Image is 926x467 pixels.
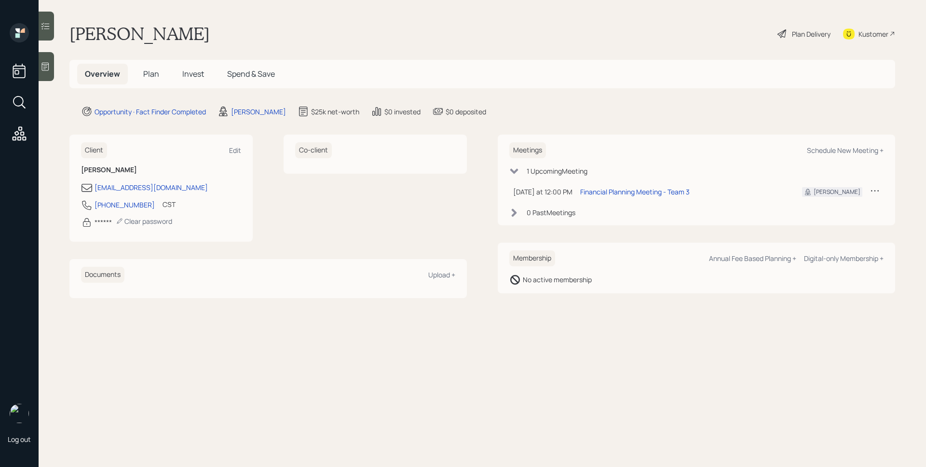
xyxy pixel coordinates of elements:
[580,187,690,197] div: Financial Planning Meeting - Team 3
[143,69,159,79] span: Plan
[527,166,587,176] div: 1 Upcoming Meeting
[295,142,332,158] h6: Co-client
[95,200,155,210] div: [PHONE_NUMBER]
[709,254,796,263] div: Annual Fee Based Planning +
[227,69,275,79] span: Spend & Save
[858,29,888,39] div: Kustomer
[163,199,176,209] div: CST
[804,254,884,263] div: Digital-only Membership +
[81,142,107,158] h6: Client
[229,146,241,155] div: Edit
[10,404,29,423] img: james-distasi-headshot.png
[523,275,592,285] div: No active membership
[81,166,241,174] h6: [PERSON_NAME]
[446,107,486,117] div: $0 deposited
[69,23,210,44] h1: [PERSON_NAME]
[807,146,884,155] div: Schedule New Meeting +
[509,250,555,266] h6: Membership
[509,142,546,158] h6: Meetings
[384,107,421,117] div: $0 invested
[95,182,208,192] div: [EMAIL_ADDRESS][DOMAIN_NAME]
[81,267,124,283] h6: Documents
[814,188,860,196] div: [PERSON_NAME]
[182,69,204,79] span: Invest
[792,29,831,39] div: Plan Delivery
[311,107,359,117] div: $25k net-worth
[116,217,172,226] div: Clear password
[8,435,31,444] div: Log out
[527,207,575,218] div: 0 Past Meeting s
[231,107,286,117] div: [PERSON_NAME]
[85,69,120,79] span: Overview
[95,107,206,117] div: Opportunity · Fact Finder Completed
[428,270,455,279] div: Upload +
[513,187,572,197] div: [DATE] at 12:00 PM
